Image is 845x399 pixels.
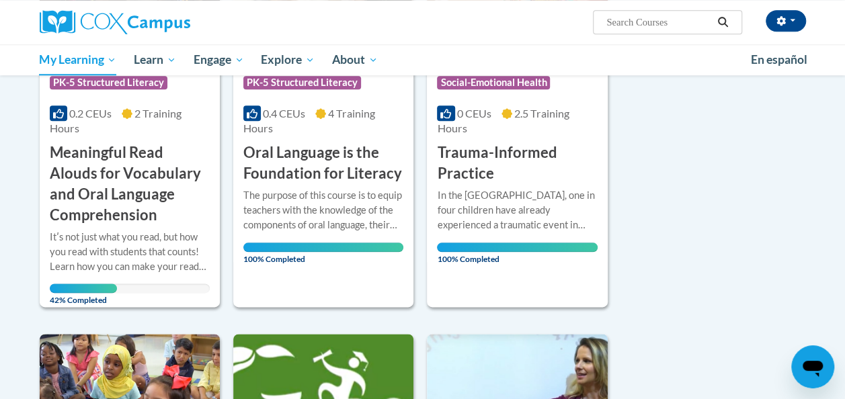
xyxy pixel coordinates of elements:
[437,142,597,184] h3: Trauma-Informed Practice
[742,46,816,74] a: En español
[40,10,282,34] a: Cox Campus
[125,44,185,75] a: Learn
[605,14,713,30] input: Search Courses
[766,10,806,32] button: Account Settings
[50,230,210,274] div: Itʹs not just what you read, but how you read with students that counts! Learn how you can make y...
[243,242,403,252] div: Your progress
[252,44,323,75] a: Explore
[50,76,167,89] span: PK-5 Structured Literacy
[751,52,807,66] span: En español
[194,52,244,68] span: Engage
[437,242,597,252] div: Your progress
[31,44,126,75] a: My Learning
[134,52,176,68] span: Learn
[50,142,210,225] h3: Meaningful Read Alouds for Vocabulary and Oral Language Comprehension
[243,142,403,184] h3: Oral Language is the Foundation for Literacy
[243,242,403,264] span: 100% Completed
[713,14,733,30] button: Search
[323,44,387,75] a: About
[50,283,117,305] span: 42% Completed
[40,10,190,34] img: Cox Campus
[437,188,597,232] div: In the [GEOGRAPHIC_DATA], one in four children have already experienced a traumatic event in thei...
[50,283,117,293] div: Your progress
[457,107,491,120] span: 0 CEUs
[39,52,116,68] span: My Learning
[791,345,834,388] iframe: Button to launch messaging window
[30,44,816,75] div: Main menu
[243,188,403,232] div: The purpose of this course is to equip teachers with the knowledge of the components of oral lang...
[243,76,361,89] span: PK-5 Structured Literacy
[185,44,253,75] a: Engage
[437,242,597,264] span: 100% Completed
[261,52,315,68] span: Explore
[69,107,112,120] span: 0.2 CEUs
[437,76,550,89] span: Social-Emotional Health
[332,52,378,68] span: About
[263,107,305,120] span: 0.4 CEUs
